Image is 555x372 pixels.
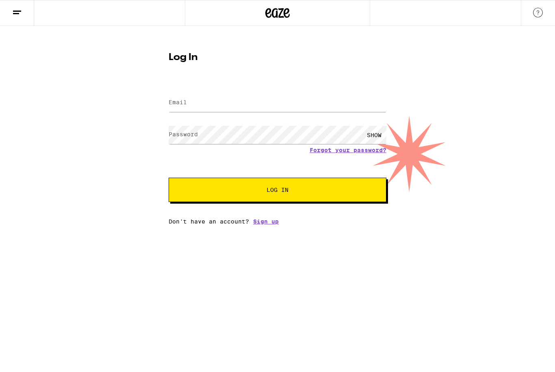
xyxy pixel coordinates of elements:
[310,147,386,153] a: Forgot your password?
[169,218,386,225] div: Don't have an account?
[169,131,198,138] label: Password
[169,178,386,202] button: Log In
[362,126,386,144] div: SHOW
[169,94,386,112] input: Email
[253,218,279,225] a: Sign up
[169,99,187,105] label: Email
[169,53,386,62] h1: Log In
[267,187,288,193] span: Log In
